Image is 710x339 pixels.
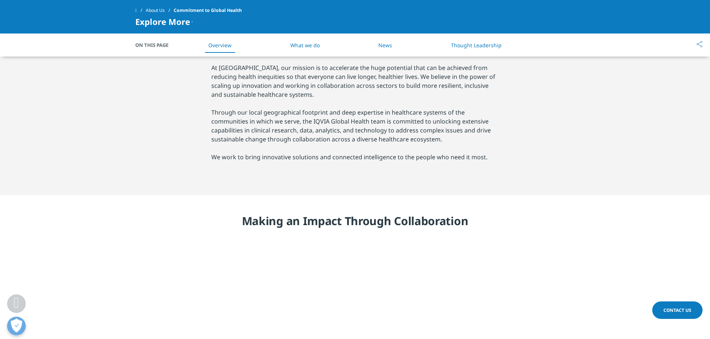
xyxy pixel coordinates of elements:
a: What we do [290,42,320,49]
p: Through our local geographical footprint and deep expertise in healthcare systems of the communit... [211,108,499,144]
a: About Us [146,4,174,17]
a: Thought Leadership [451,42,502,49]
span: Explore More [135,17,190,26]
p: We work to bring innovative solutions and connected intelligence to the people who need it most. [211,153,499,161]
center: Making an Impact Through Collaboration [135,214,575,228]
a: News [378,42,392,49]
p: At [GEOGRAPHIC_DATA], our mission is to accelerate the huge potential that can be achieved from r... [211,63,499,99]
span: On This Page [135,41,176,49]
span: Commitment to Global Health [174,4,242,17]
span: Contact Us [663,307,691,313]
a: Overview [208,42,231,49]
button: Open Preferences [7,317,26,335]
a: Contact Us [652,301,703,319]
